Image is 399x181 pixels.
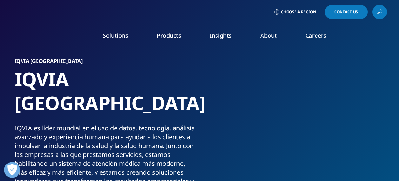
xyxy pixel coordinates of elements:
[281,9,316,15] span: Choose a Region
[334,10,358,14] span: Contact Us
[4,162,20,178] button: Abrir preferencias
[66,22,387,52] nav: Primary
[305,32,326,39] a: Careers
[15,67,197,124] h1: IQVIA [GEOGRAPHIC_DATA]
[103,32,128,39] a: Solutions
[325,5,368,19] a: Contact Us
[260,32,277,39] a: About
[15,59,197,67] h6: IQVIA [GEOGRAPHIC_DATA]
[157,32,181,39] a: Products
[210,32,232,39] a: Insights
